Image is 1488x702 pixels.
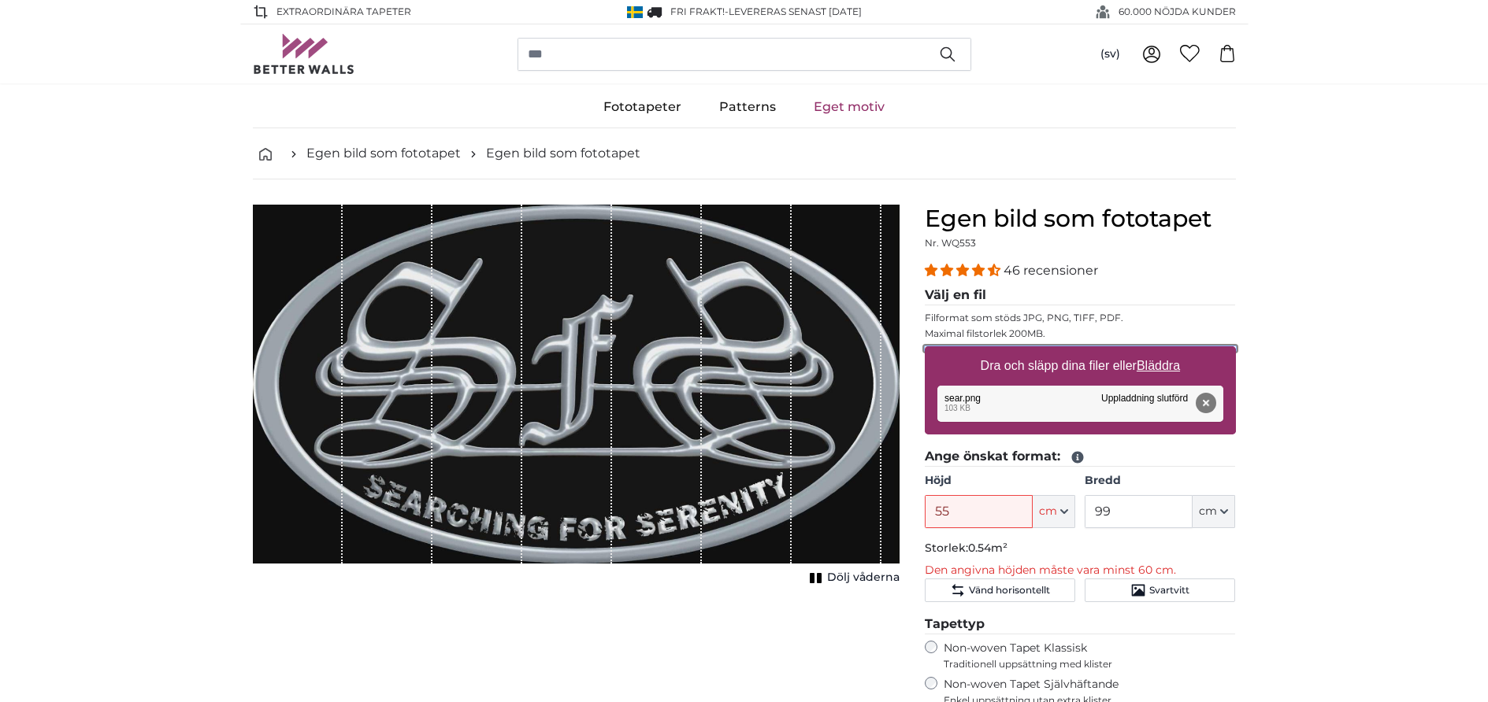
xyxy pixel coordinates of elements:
span: EXTRAORDINÄRA Tapeter [276,5,411,19]
span: 0.54m² [968,541,1007,555]
button: cm [1193,495,1235,528]
a: Egen bild som fototapet [306,144,461,163]
button: cm [1033,495,1075,528]
h1: Egen bild som fototapet [925,205,1236,233]
label: Höjd [925,473,1075,489]
span: 4.37 stars [925,263,1004,278]
span: - [725,6,862,17]
label: Dra och släpp dina filer eller [974,350,1186,382]
p: Den angivna höjden måste vara minst 60 cm. [925,563,1236,578]
a: Patterns [700,87,795,127]
a: Eget motiv [795,87,904,127]
p: Storlek: [925,541,1236,556]
span: Vänd horisontellt [969,584,1050,597]
img: Sverige [627,6,643,18]
label: Bredd [1085,473,1235,489]
span: FRI frakt! [670,6,725,17]
p: Filformat som stöds JPG, PNG, TIFF, PDF. [925,312,1236,324]
span: Traditionell uppsättning med klister [944,658,1236,671]
nav: breadcrumbs [253,128,1236,179]
legend: Välj en fil [925,286,1236,305]
img: Betterwalls [253,34,355,74]
span: cm [1199,504,1217,519]
button: Svartvitt [1085,578,1235,602]
p: Maximal filstorlek 200MB. [925,327,1236,340]
legend: Ange önskat format: [925,447,1236,467]
button: (sv) [1088,40,1133,68]
button: Vänd horisontellt [925,578,1075,602]
a: Fototapeter [584,87,700,127]
u: Bläddra [1137,359,1180,372]
span: Svartvitt [1149,584,1189,597]
span: 46 recensioner [1004,263,1098,278]
div: 1 of 1 [253,205,900,589]
span: Levereras senast [DATE] [729,6,862,17]
button: Dölj våderna [805,567,900,589]
span: Dölj våderna [827,570,900,586]
span: cm [1039,504,1057,519]
legend: Tapettyp [925,615,1236,634]
a: Egen bild som fototapet [486,144,640,163]
span: 60.000 NÖJDA KUNDER [1119,5,1236,19]
span: Nr. WQ553 [925,237,976,249]
label: Non-woven Tapet Klassisk [944,641,1236,671]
